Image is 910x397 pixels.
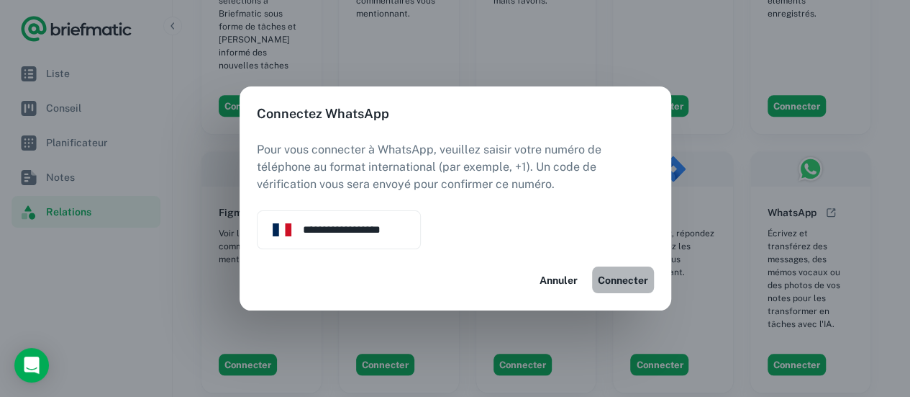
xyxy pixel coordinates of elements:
[540,275,578,286] font: Annuler
[273,223,291,236] img: France
[598,275,648,286] font: Connecter
[592,267,654,293] button: Connecter
[267,215,297,245] button: Ouvrir le menu des drapeaux
[257,106,389,121] font: Connectez WhatsApp
[14,348,49,383] div: Ouvrir Intercom Messenger
[257,143,601,191] font: Pour vous connecter à WhatsApp, veuillez saisir votre numéro de téléphone au format international...
[534,267,583,293] button: Annuler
